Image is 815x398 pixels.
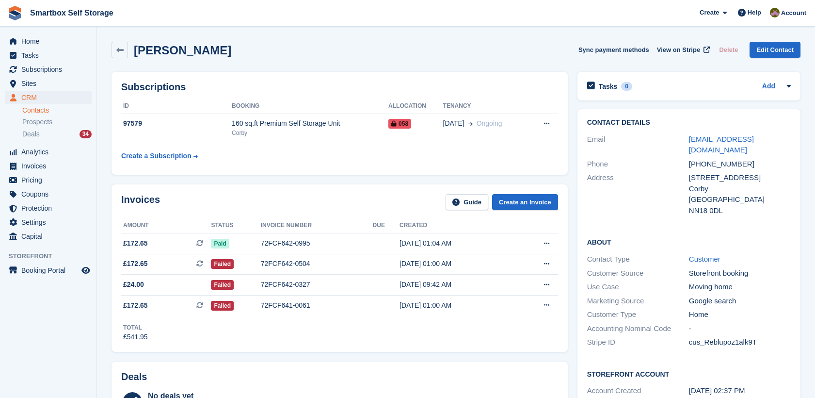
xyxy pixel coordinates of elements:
[5,91,92,104] a: menu
[689,205,791,216] div: NN18 0DL
[5,63,92,76] a: menu
[211,259,234,269] span: Failed
[689,172,791,183] div: [STREET_ADDRESS]
[121,99,232,114] th: ID
[26,5,117,21] a: Smartbox Self Storage
[121,82,558,93] h2: Subscriptions
[750,42,800,58] a: Edit Contact
[123,323,148,332] div: Total
[21,173,80,187] span: Pricing
[689,309,791,320] div: Home
[715,42,742,58] button: Delete
[261,280,373,290] div: 72FCF642-0327
[443,118,464,129] span: [DATE]
[587,254,689,265] div: Contact Type
[21,187,80,201] span: Coupons
[261,218,373,233] th: Invoice number
[22,106,92,115] a: Contacts
[689,296,791,307] div: Google search
[21,91,80,104] span: CRM
[599,82,618,91] h2: Tasks
[578,42,649,58] button: Sync payment methods
[21,49,80,62] span: Tasks
[121,371,147,382] h2: Deals
[80,130,92,138] div: 34
[700,8,719,17] span: Create
[22,129,92,139] a: Deals 34
[400,238,513,249] div: [DATE] 01:04 AM
[689,135,754,154] a: [EMAIL_ADDRESS][DOMAIN_NAME]
[689,255,720,263] a: Customer
[653,42,712,58] a: View on Stripe
[477,119,502,127] span: Ongoing
[587,323,689,334] div: Accounting Nominal Code
[400,280,513,290] div: [DATE] 09:42 AM
[232,99,388,114] th: Booking
[123,332,148,342] div: £541.95
[587,172,689,216] div: Address
[587,369,791,379] h2: Storefront Account
[121,194,160,210] h2: Invoices
[22,117,52,127] span: Prospects
[22,130,40,139] span: Deals
[5,159,92,173] a: menu
[748,8,761,17] span: Help
[261,238,373,249] div: 72FCF642-0995
[21,216,80,229] span: Settings
[5,77,92,90] a: menu
[211,301,234,311] span: Failed
[21,264,80,277] span: Booking Portal
[21,201,80,215] span: Protection
[21,145,80,159] span: Analytics
[134,44,231,57] h2: [PERSON_NAME]
[400,300,513,311] div: [DATE] 01:00 AM
[211,280,234,290] span: Failed
[492,194,558,210] a: Create an Invoice
[621,82,632,91] div: 0
[5,187,92,201] a: menu
[400,259,513,269] div: [DATE] 01:00 AM
[689,194,791,205] div: [GEOGRAPHIC_DATA]
[587,119,791,127] h2: Contact Details
[689,268,791,279] div: Storefront booking
[123,238,148,249] span: £172.65
[5,230,92,243] a: menu
[123,280,144,290] span: £24.00
[261,259,373,269] div: 72FCF642-0504
[9,251,96,261] span: Storefront
[587,134,689,156] div: Email
[121,218,211,233] th: Amount
[211,218,260,233] th: Status
[689,385,791,397] div: [DATE] 02:37 PM
[121,151,192,161] div: Create a Subscription
[5,49,92,62] a: menu
[261,300,373,311] div: 72FCF641-0061
[689,337,791,348] div: cus_Reblupoz1alk9T
[121,147,198,165] a: Create a Subscription
[373,218,400,233] th: Due
[587,237,791,247] h2: About
[587,309,689,320] div: Customer Type
[5,264,92,277] a: menu
[5,173,92,187] a: menu
[121,118,232,129] div: 97579
[781,8,806,18] span: Account
[689,159,791,170] div: [PHONE_NUMBER]
[8,6,22,20] img: stora-icon-8386f47178a22dfd0bd8f6a31ec36ba5ce8667c1dd55bd0f319d3a0aa187defe.svg
[400,218,513,233] th: Created
[232,129,388,137] div: Corby
[80,265,92,276] a: Preview store
[587,268,689,279] div: Customer Source
[587,296,689,307] div: Marketing Source
[388,119,411,129] span: 058
[587,159,689,170] div: Phone
[587,282,689,293] div: Use Case
[123,300,148,311] span: £172.65
[587,337,689,348] div: Stripe ID
[22,117,92,127] a: Prospects
[232,118,388,129] div: 160 sq.ft Premium Self Storage Unit
[689,323,791,334] div: -
[446,194,488,210] a: Guide
[5,145,92,159] a: menu
[21,63,80,76] span: Subscriptions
